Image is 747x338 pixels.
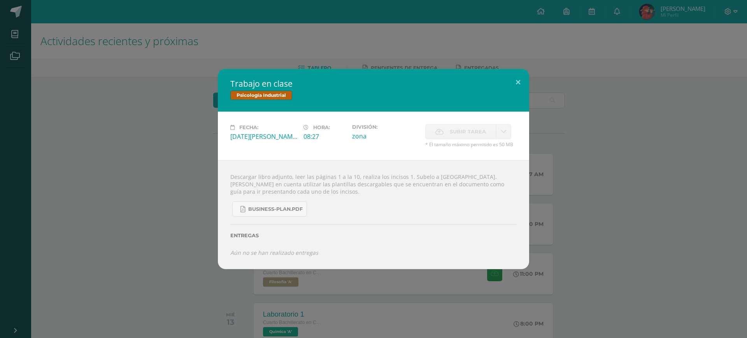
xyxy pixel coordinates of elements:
h2: Trabajo en clase [230,78,517,89]
button: Close (Esc) [507,69,529,95]
span: business-plan.pdf [248,206,303,212]
label: Entregas [230,233,517,238]
a: La fecha de entrega ha expirado [496,124,511,139]
span: Subir tarea [450,124,486,139]
a: business-plan.pdf [232,201,307,217]
span: Fecha: [239,124,258,130]
span: Psicología Industrial [230,91,292,100]
label: División: [352,124,419,130]
div: [DATE][PERSON_NAME] [230,132,297,141]
div: Descargar libro adjunto, leer las páginas 1 a la 10, realiza los incisos 1. Subelo a [GEOGRAPHIC_... [218,160,529,269]
i: Aún no se han realizado entregas [230,249,318,256]
label: La fecha de entrega ha expirado [425,124,496,139]
div: zona [352,132,419,140]
span: Hora: [313,124,330,130]
span: * El tamaño máximo permitido es 50 MB [425,141,517,148]
div: 08:27 [303,132,346,141]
